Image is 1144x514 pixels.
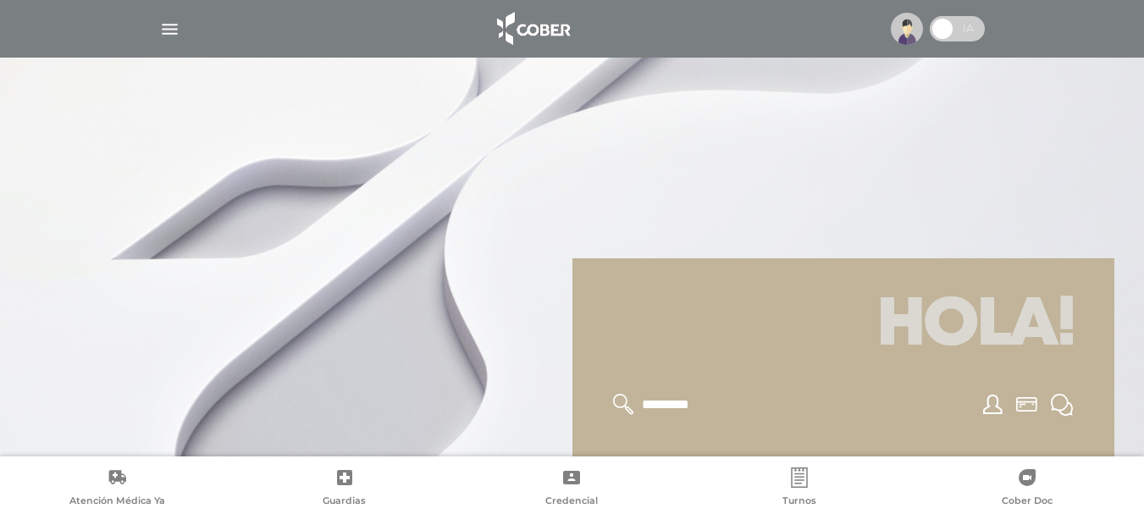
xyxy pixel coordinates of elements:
a: Turnos [686,467,914,511]
img: Cober_menu-lines-white.svg [159,19,180,40]
img: logo_cober_home-white.png [488,8,577,49]
a: Credencial [458,467,686,511]
a: Guardias [231,467,459,511]
a: Cober Doc [913,467,1141,511]
span: Credencial [545,495,598,510]
h1: Hola! [593,279,1094,373]
a: Atención Médica Ya [3,467,231,511]
img: profile-placeholder.svg [891,13,923,45]
span: Guardias [323,495,366,510]
span: Turnos [782,495,816,510]
span: Cober Doc [1002,495,1053,510]
span: Atención Médica Ya [69,495,165,510]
